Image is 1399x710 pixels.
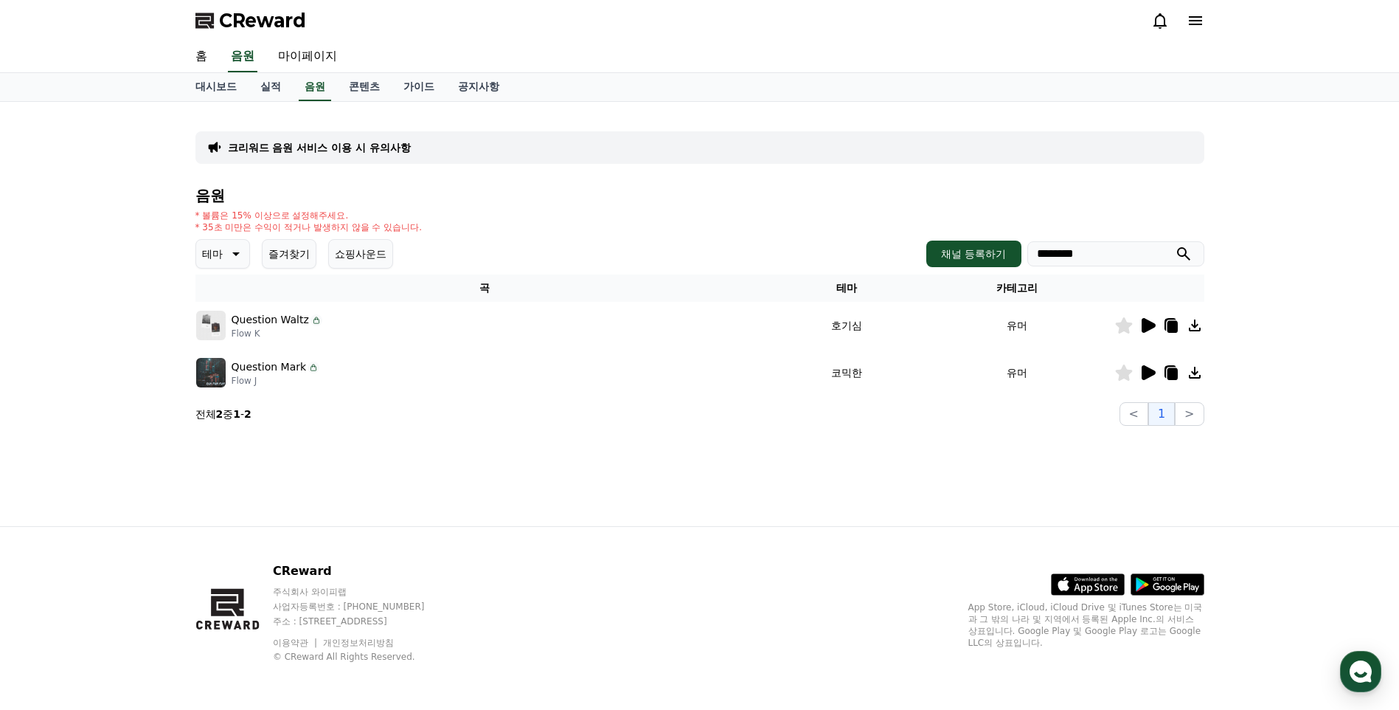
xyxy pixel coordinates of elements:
[266,41,349,72] a: 마이페이지
[968,602,1204,649] p: App Store, iCloud, iCloud Drive 및 iTunes Store는 미국과 그 밖의 나라 및 지역에서 등록된 Apple Inc.의 서비스 상표입니다. Goo...
[195,221,423,233] p: * 35초 미만은 수익이 적거나 발생하지 않을 수 있습니다.
[244,408,251,420] strong: 2
[249,73,293,101] a: 실적
[446,73,511,101] a: 공지사항
[196,358,226,387] img: music
[774,349,920,396] td: 코믹한
[184,41,219,72] a: 홈
[920,275,1114,302] th: 카테고리
[196,311,226,340] img: music
[1175,402,1204,426] button: >
[273,616,453,627] p: 주소 : [STREET_ADDRESS]
[202,244,223,264] p: 테마
[228,140,411,155] a: 크리워드 음원 서비스 이용 시 유의사항
[920,302,1114,349] td: 유머
[299,73,331,101] a: 음원
[195,407,251,421] p: 전체 중 -
[216,408,223,420] strong: 2
[273,638,319,648] a: 이용약관
[273,651,453,663] p: © CReward All Rights Reserved.
[195,275,774,302] th: 곡
[195,187,1204,204] h4: 음원
[233,408,240,420] strong: 1
[195,239,250,269] button: 테마
[228,41,257,72] a: 음원
[273,562,453,580] p: CReward
[774,302,920,349] td: 호기심
[774,275,920,302] th: 테마
[232,359,307,375] p: Question Mark
[219,9,306,32] span: CReward
[184,73,249,101] a: 대시보드
[323,638,394,648] a: 개인정보처리방침
[232,312,309,328] p: Question Waltz
[195,210,423,221] p: * 볼륨은 15% 이상으로 설정해주세요.
[273,586,453,598] p: 주식회사 와이피랩
[273,601,453,613] p: 사업자등록번호 : [PHONE_NUMBER]
[920,349,1114,396] td: 유머
[232,328,322,340] p: Flow K
[1119,402,1148,426] button: <
[926,241,1021,267] button: 채널 등록하기
[392,73,446,101] a: 가이드
[337,73,392,101] a: 콘텐츠
[232,375,320,387] p: Flow J
[262,239,316,269] button: 즐겨찾기
[195,9,306,32] a: CReward
[328,239,393,269] button: 쇼핑사운드
[1148,402,1175,426] button: 1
